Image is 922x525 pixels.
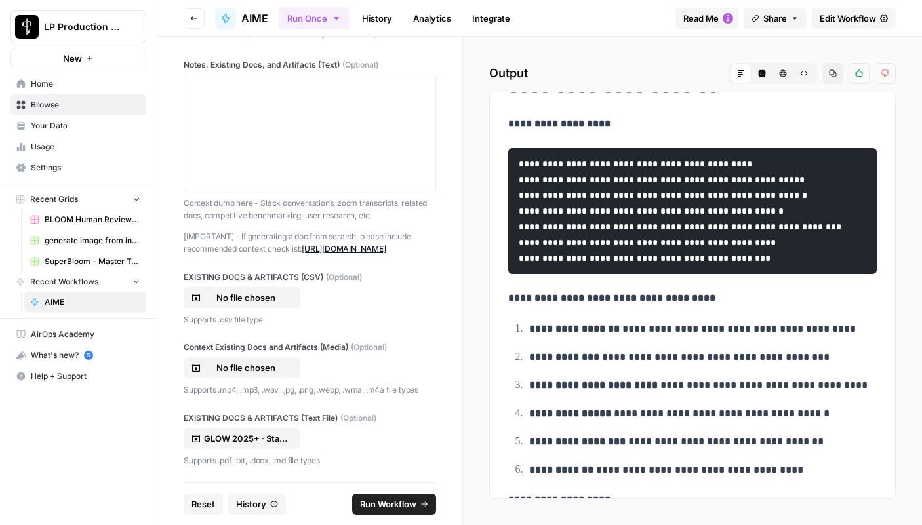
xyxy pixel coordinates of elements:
button: Read Me [675,8,738,29]
span: Settings [31,162,140,174]
a: Settings [10,157,146,178]
span: History [236,497,266,511]
span: Edit Workflow [820,12,876,25]
span: Share [763,12,787,25]
button: Run Workflow [352,494,436,515]
a: AirOps Academy [10,324,146,345]
button: Recent Workflows [10,272,146,292]
a: SuperBloom - Master Topic List [24,251,146,272]
span: Help + Support [31,370,140,382]
label: EXISTING DOCS & ARTIFACTS (CSV) [184,271,436,283]
button: Recent Grids [10,189,146,209]
span: (Optional) [340,412,376,424]
a: AIME [215,8,268,29]
p: No file chosen [204,291,288,304]
span: (Optional) [351,341,387,353]
span: BLOOM Human Review (ver2) [45,214,140,225]
button: What's new? 5 [10,345,146,366]
a: Analytics [405,8,459,29]
a: AIME [24,292,146,313]
span: AirOps Academy [31,328,140,340]
div: What's new? [11,345,146,365]
span: Reset [191,497,215,511]
span: AIME [45,296,140,308]
button: No file chosen [184,287,300,308]
p: No file chosen [204,361,288,374]
button: Help + Support [10,366,146,387]
span: Recent Workflows [30,276,98,288]
p: Context dump here - Slack conversations, zoom transcripts, related docs, competitive benchmarking... [184,197,436,222]
h2: Output [489,63,896,84]
button: Share [744,8,807,29]
a: Home [10,73,146,94]
button: Run Once [279,7,349,29]
p: Supports .csv file type [184,313,436,326]
span: Your Data [31,120,140,132]
span: AIME [241,10,268,26]
a: BLOOM Human Review (ver2) [24,209,146,230]
span: (Optional) [326,271,362,283]
button: New [10,49,146,68]
a: generate image from input image (copyright tests) duplicate Grid [24,230,146,251]
a: 5 [84,351,93,360]
span: New [63,52,82,65]
button: Reset [184,494,223,515]
a: Integrate [464,8,518,29]
text: 5 [87,352,90,359]
p: GLOW 2025+ · Status Update Version.pdf [204,432,288,445]
button: No file chosen [184,357,300,378]
label: EXISTING DOCS & ARTIFACTS (Text File) [184,412,436,424]
label: Notes, Existing Docs, and Artifacts (Text) [184,59,436,71]
p: Supports .pdf, .txt, .docx, .md file types [184,454,436,467]
span: LP Production Workloads [44,20,123,33]
span: generate image from input image (copyright tests) duplicate Grid [45,235,140,246]
span: Read Me [683,12,719,25]
a: History [354,8,400,29]
p: Supports .mp4, .mp3, .wav, .jpg, .png, .webp, .wma, .m4a file types [184,383,436,397]
button: History [228,494,286,515]
span: SuperBloom - Master Topic List [45,256,140,267]
span: Usage [31,141,140,153]
a: [URL][DOMAIN_NAME] [302,244,386,254]
a: Edit Workflow [812,8,896,29]
p: [IMPORTANT] - If generating a doc from scratch, please include recommended context checklist: [184,230,436,256]
span: Run Workflow [360,497,416,511]
a: Usage [10,136,146,157]
span: Home [31,78,140,90]
span: Browse [31,99,140,111]
span: Recent Grids [30,193,78,205]
a: Your Data [10,115,146,136]
span: (Optional) [342,59,378,71]
img: LP Production Workloads Logo [15,15,39,39]
button: Workspace: LP Production Workloads [10,10,146,43]
button: GLOW 2025+ · Status Update Version.pdf [184,428,300,449]
a: Browse [10,94,146,115]
label: Context Existing Docs and Artifacts (Media) [184,341,436,353]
